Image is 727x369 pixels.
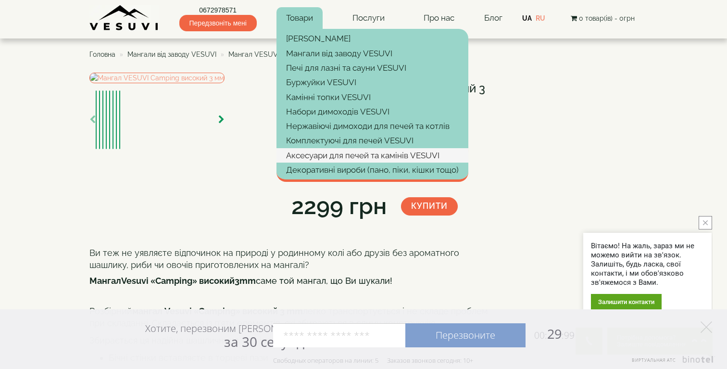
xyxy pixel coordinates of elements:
[127,51,216,58] a: Мангали від заводу VESUVI
[276,7,323,29] a: Товари
[235,276,256,286] b: mm
[119,90,120,149] img: Мангал VESUVI Camping високий 3 мм
[145,322,310,349] div: Хотите, перезвоним [PERSON_NAME]
[276,90,468,104] a: Камінні топки VESUVI
[276,31,468,46] a: [PERSON_NAME]
[405,323,526,347] a: Перезвоните
[579,14,635,22] span: 0 товар(ів) - 0грн
[132,306,303,316] b: мангал Vesuvi «Camping» високий 3 mm
[96,90,97,149] img: Мангал VESUVI Camping високий 3 мм
[526,325,575,343] span: 29
[522,14,532,22] a: UA
[228,51,355,58] span: Мангал VESUVI Camping високий 3 мм
[276,148,468,163] a: Аксесуари для печей та камінів VESUVI
[276,61,468,75] a: Печі для лазні та сауни VESUVI
[699,216,712,229] button: close button
[591,242,704,287] div: Вітаємо! На жаль, зараз ми не можемо вийти на зв'язок. Залишіть, будь ласка, свої контакти, і ми ...
[89,51,115,58] a: Головна
[89,305,493,330] p: Розбірний легко транспортується і не складе проблем при складанні. Складається із п'яти елементів...
[179,5,257,15] a: 0672978571
[113,90,113,149] img: Мангал VESUVI Camping високий 3 мм
[568,13,638,24] button: 0 товар(ів) - 0грн
[562,329,575,342] span: :99
[626,356,715,369] a: Виртуальная АТС
[484,13,502,23] a: Блог
[343,7,394,29] a: Послуги
[89,73,225,83] img: Мангал VESUVI Camping високий 3 мм
[291,190,387,223] div: 2299 грн
[99,90,100,149] img: Мангал VESUVI Camping високий 3 мм
[89,5,159,31] img: Завод VESUVI
[256,276,392,286] span: саме той мангал, що Ви шукали!
[414,7,464,29] a: Про нас
[276,46,468,61] a: Мангали від заводу VESUVI
[276,163,468,177] a: Декоративні вироби (пано, піки, кішки тощо)
[235,276,239,286] span: 3
[276,133,468,148] a: Комплектуючі для печей VESUVI
[102,90,103,149] img: Мангал VESUVI Camping високий 3 мм
[109,90,110,149] img: Мангал VESUVI Camping високий 3 мм
[401,197,458,216] button: Купити
[276,75,468,89] a: Буржуйки VESUVI
[224,332,310,351] span: за 30 секунд?
[591,294,662,310] div: Залишити контакти
[89,276,121,286] span: Мангал
[106,90,107,149] img: Мангал VESUVI Camping високий 3 мм
[536,14,545,22] a: RU
[273,356,473,364] div: Свободных операторов на линии: 5 Заказов звонков сегодня: 10+
[276,119,468,133] a: Нержавіючі димоходи для печей та котлів
[89,248,459,270] span: Ви теж не уявляєте відпочинок на природі у родинному колі або друзів без ароматного шашлику, риби...
[276,104,468,119] a: Набори димоходів VESUVI
[632,357,676,363] span: Виртуальная АТС
[179,15,257,31] span: Передзвоніть мені
[534,329,547,342] span: 00:
[116,90,117,149] img: Мангал VESUVI Camping високий 3 мм
[89,276,235,286] b: Vesuvi «Camping» високий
